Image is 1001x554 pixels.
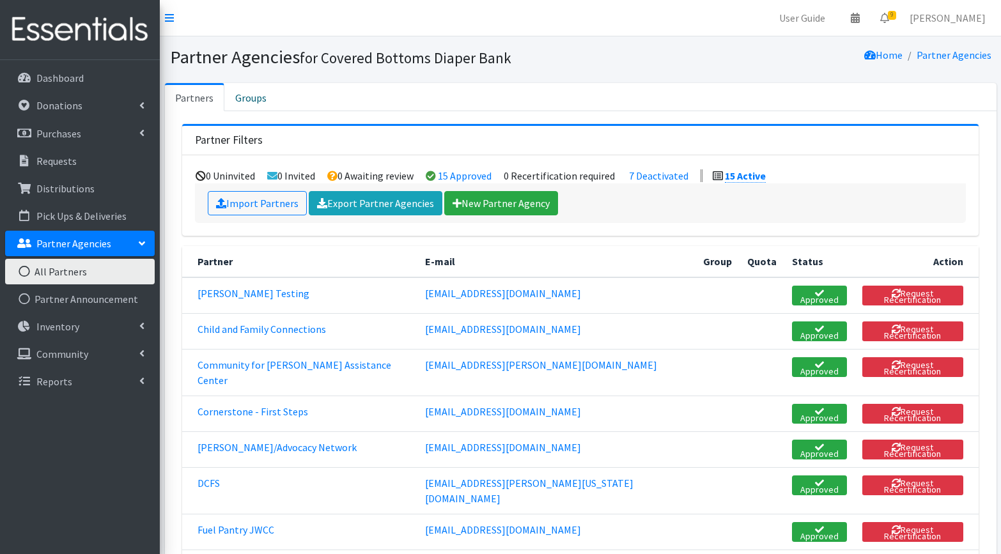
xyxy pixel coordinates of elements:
[784,246,855,277] th: Status
[444,191,558,215] a: New Partner Agency
[36,348,88,360] p: Community
[695,246,740,277] th: Group
[198,441,357,454] a: [PERSON_NAME]/Advocacy Network
[198,358,391,387] a: Community for [PERSON_NAME] Assistance Center
[862,475,963,495] button: Request Recertification
[182,246,417,277] th: Partner
[725,169,766,183] a: 15 Active
[5,203,155,229] a: Pick Ups & Deliveries
[5,148,155,174] a: Requests
[792,286,847,305] a: Approved
[740,246,784,277] th: Quota
[862,440,963,459] button: Request Recertification
[792,522,847,542] a: Approved
[300,49,511,67] small: for Covered Bottoms Diaper Bank
[196,169,255,182] li: 0 Uninvited
[792,321,847,341] a: Approved
[36,210,127,222] p: Pick Ups & Deliveries
[36,127,81,140] p: Purchases
[198,405,308,418] a: Cornerstone - First Steps
[425,477,633,505] a: [EMAIL_ADDRESS][PERSON_NAME][US_STATE][DOMAIN_NAME]
[629,169,688,182] a: 7 Deactivated
[309,191,442,215] a: Export Partner Agencies
[792,440,847,459] a: Approved
[862,286,963,305] button: Request Recertification
[917,49,991,61] a: Partner Agencies
[769,5,835,31] a: User Guide
[425,287,581,300] a: [EMAIL_ADDRESS][DOMAIN_NAME]
[888,11,896,20] span: 9
[208,191,307,215] a: Import Partners
[198,523,274,536] a: Fuel Pantry JWCC
[862,321,963,341] button: Request Recertification
[36,182,95,195] p: Distributions
[792,404,847,424] a: Approved
[417,246,695,277] th: E-mail
[36,320,79,333] p: Inventory
[792,475,847,495] a: Approved
[5,341,155,367] a: Community
[5,8,155,51] img: HumanEssentials
[5,314,155,339] a: Inventory
[5,231,155,256] a: Partner Agencies
[792,357,847,377] a: Approved
[425,323,581,335] a: [EMAIL_ADDRESS][DOMAIN_NAME]
[5,286,155,312] a: Partner Announcement
[425,523,581,536] a: [EMAIL_ADDRESS][DOMAIN_NAME]
[224,83,277,111] a: Groups
[5,369,155,394] a: Reports
[425,358,657,371] a: [EMAIL_ADDRESS][PERSON_NAME][DOMAIN_NAME]
[862,522,963,542] button: Request Recertification
[899,5,996,31] a: [PERSON_NAME]
[425,441,581,454] a: [EMAIL_ADDRESS][DOMAIN_NAME]
[198,477,220,489] a: DCFS
[5,259,155,284] a: All Partners
[864,49,903,61] a: Home
[5,176,155,201] a: Distributions
[198,287,309,300] a: [PERSON_NAME] Testing
[5,93,155,118] a: Donations
[195,134,263,147] h3: Partner Filters
[862,404,963,424] button: Request Recertification
[425,405,581,418] a: [EMAIL_ADDRESS][DOMAIN_NAME]
[165,83,224,111] a: Partners
[36,237,111,250] p: Partner Agencies
[870,5,899,31] a: 9
[267,169,315,182] li: 0 Invited
[855,246,979,277] th: Action
[36,155,77,167] p: Requests
[327,169,414,182] li: 0 Awaiting review
[862,357,963,377] button: Request Recertification
[36,375,72,388] p: Reports
[198,323,326,335] a: Child and Family Connections
[5,65,155,91] a: Dashboard
[504,169,615,182] li: 0 Recertification required
[36,99,82,112] p: Donations
[170,46,576,68] h1: Partner Agencies
[438,169,492,182] a: 15 Approved
[36,72,84,84] p: Dashboard
[5,121,155,146] a: Purchases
